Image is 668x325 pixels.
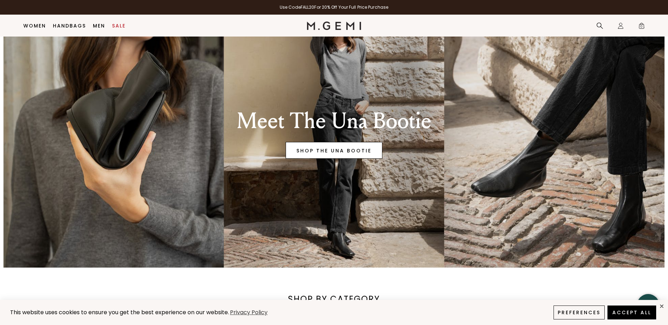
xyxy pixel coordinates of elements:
[286,142,382,159] a: Banner primary button
[250,294,417,305] div: SHOP BY CATEGORY
[112,23,126,29] a: Sale
[229,308,269,317] a: Privacy Policy (opens in a new tab)
[307,22,361,30] img: M.Gemi
[607,306,656,319] button: Accept All
[10,308,229,316] span: This website uses cookies to ensure you get the best experience on our website.
[23,23,46,29] a: Women
[53,23,86,29] a: Handbags
[213,109,455,134] div: Meet The Una Bootie
[301,4,315,10] strong: FALL20
[93,23,105,29] a: Men
[659,303,665,309] div: close
[554,306,605,319] button: Preferences
[638,24,645,31] span: 0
